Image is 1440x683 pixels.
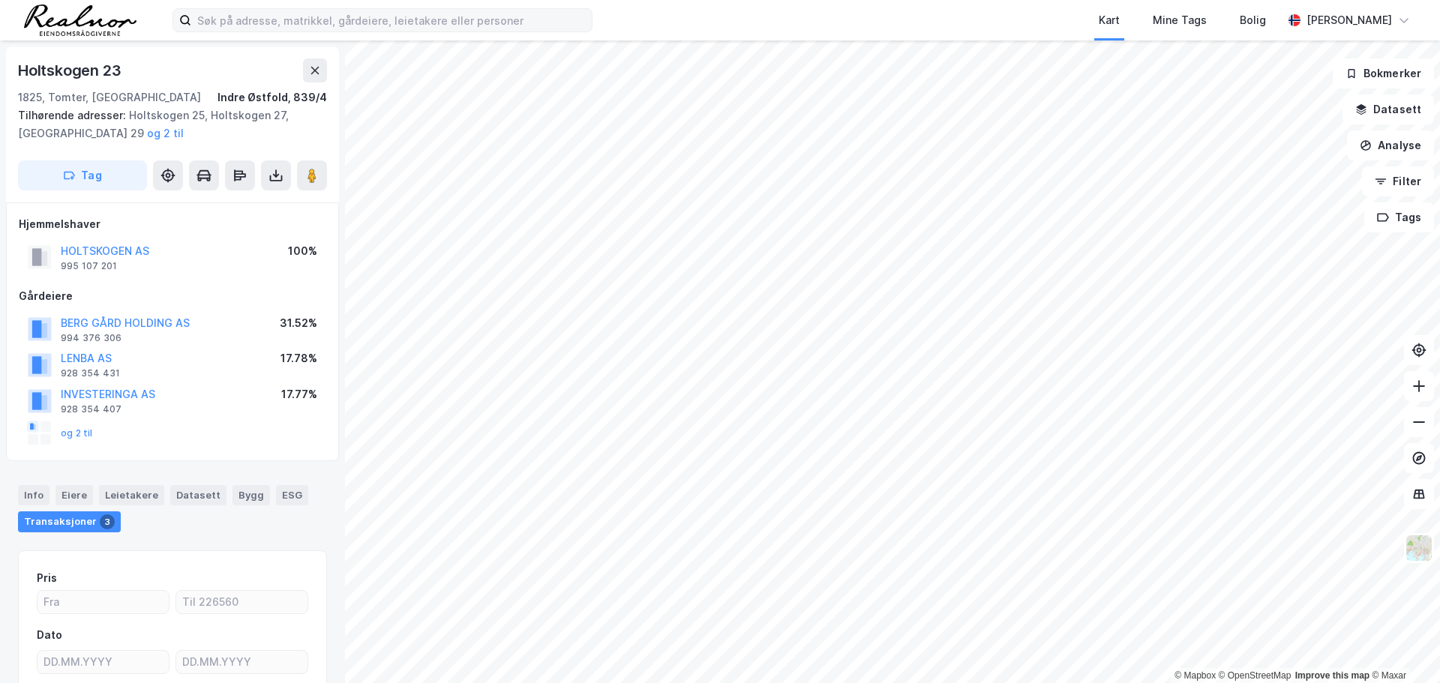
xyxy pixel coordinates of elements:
[1362,166,1434,196] button: Filter
[37,591,169,613] input: Fra
[176,651,307,673] input: DD.MM.YYYY
[1174,670,1216,681] a: Mapbox
[61,260,117,272] div: 995 107 201
[232,485,270,505] div: Bygg
[24,4,136,36] img: realnor-logo.934646d98de889bb5806.png
[100,514,115,529] div: 3
[19,215,326,233] div: Hjemmelshaver
[1099,11,1120,29] div: Kart
[55,485,93,505] div: Eiere
[1364,202,1434,232] button: Tags
[18,160,147,190] button: Tag
[1365,611,1440,683] div: Kontrollprogram for chat
[37,651,169,673] input: DD.MM.YYYY
[1365,611,1440,683] iframe: Chat Widget
[170,485,226,505] div: Datasett
[1219,670,1291,681] a: OpenStreetMap
[1347,130,1434,160] button: Analyse
[1333,58,1434,88] button: Bokmerker
[1240,11,1266,29] div: Bolig
[18,88,201,106] div: 1825, Tomter, [GEOGRAPHIC_DATA]
[217,88,327,106] div: Indre Østfold, 839/4
[1306,11,1392,29] div: [PERSON_NAME]
[176,591,307,613] input: Til 226560
[99,485,164,505] div: Leietakere
[1405,534,1433,562] img: Z
[37,626,62,644] div: Dato
[18,511,121,532] div: Transaksjoner
[61,332,121,344] div: 994 376 306
[276,485,308,505] div: ESG
[1153,11,1207,29] div: Mine Tags
[280,349,317,367] div: 17.78%
[281,385,317,403] div: 17.77%
[288,242,317,260] div: 100%
[191,9,592,31] input: Søk på adresse, matrikkel, gårdeiere, leietakere eller personer
[18,106,315,142] div: Holtskogen 25, Holtskogen 27, [GEOGRAPHIC_DATA] 29
[18,109,129,121] span: Tilhørende adresser:
[1295,670,1369,681] a: Improve this map
[1342,94,1434,124] button: Datasett
[37,569,57,587] div: Pris
[61,367,120,379] div: 928 354 431
[19,287,326,305] div: Gårdeiere
[61,403,121,415] div: 928 354 407
[280,314,317,332] div: 31.52%
[18,58,124,82] div: Holtskogen 23
[18,485,49,505] div: Info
